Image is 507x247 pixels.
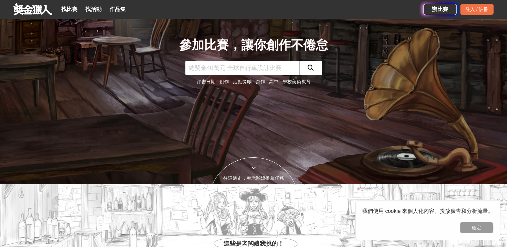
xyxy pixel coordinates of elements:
a: 評審日期 [197,79,215,84]
a: 辦比賽 [423,4,457,15]
a: 高中 [269,79,278,84]
input: 總獎金40萬元 全球自行車設計比賽 [185,61,299,75]
a: 創作 [219,79,229,84]
a: 找活動 [83,5,104,14]
a: 活動獎勵 [233,79,252,84]
div: 參加比賽，讓你創作不倦怠 [179,36,328,55]
a: 學校美術教育 [282,79,311,84]
a: 找比賽 [59,5,80,14]
a: 作品集 [107,5,128,14]
button: 確定 [460,222,493,233]
span: 我們使用 cookie 來個人化內容、投放廣告和分析流量。 [362,208,493,214]
div: 往這邊走，看老闆娘推薦任務 [209,175,299,182]
div: 登入 / 註冊 [460,4,494,15]
a: 寫作 [256,79,265,84]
